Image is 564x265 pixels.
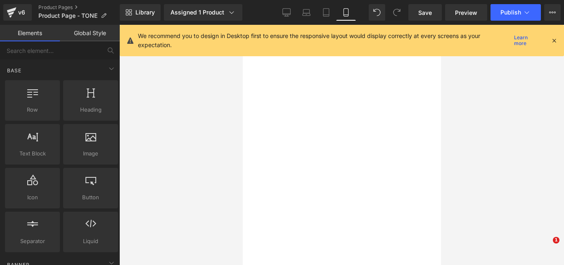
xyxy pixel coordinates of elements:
[500,9,521,16] span: Publish
[38,4,120,11] a: Product Pages
[138,31,511,50] p: We recommend you to design in Desktop first to ensure the responsive layout would display correct...
[6,67,22,74] span: Base
[66,193,116,202] span: Button
[7,105,57,114] span: Row
[38,12,97,19] span: Product Page - TONE
[66,237,116,246] span: Liquid
[445,4,487,21] a: Preview
[455,8,477,17] span: Preview
[7,149,57,158] span: Text Block
[3,4,32,21] a: v6
[511,36,544,45] a: Learn more
[171,8,236,17] div: Assigned 1 Product
[66,105,116,114] span: Heading
[336,4,356,21] a: Mobile
[7,193,57,202] span: Icon
[7,237,57,246] span: Separator
[553,237,559,244] span: 1
[296,4,316,21] a: Laptop
[536,237,556,257] iframe: Intercom live chat
[135,9,155,16] span: Library
[389,4,405,21] button: Redo
[491,4,541,21] button: Publish
[66,149,116,158] span: Image
[277,4,296,21] a: Desktop
[60,25,120,41] a: Global Style
[369,4,385,21] button: Undo
[17,7,27,18] div: v6
[418,8,432,17] span: Save
[544,4,561,21] button: More
[316,4,336,21] a: Tablet
[120,4,161,21] a: New Library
